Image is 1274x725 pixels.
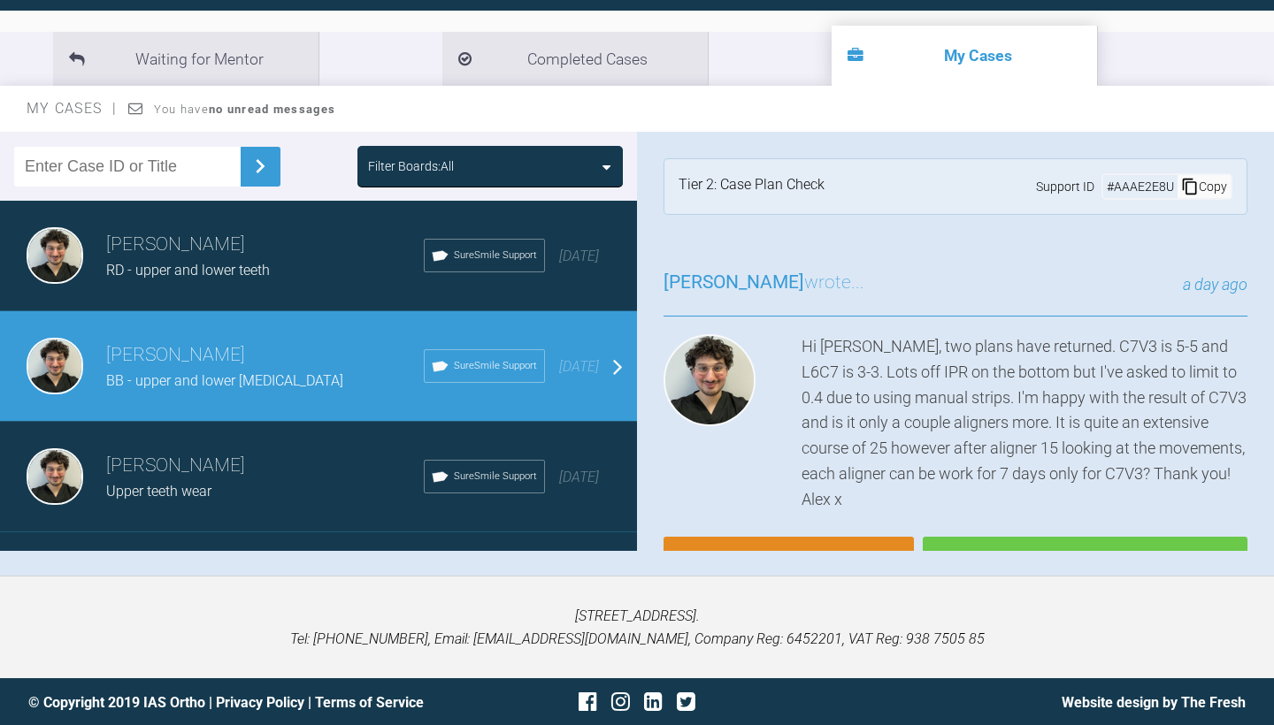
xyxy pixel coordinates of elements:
div: Filter Boards: All [368,156,454,176]
div: Tier 2: Case Plan Check [679,173,825,200]
div: Hi [PERSON_NAME], two plans have returned. C7V3 is 5-5 and L6C7 is 3-3. Lots off IPR on the botto... [802,334,1247,513]
span: Support ID [1036,177,1094,196]
p: [STREET_ADDRESS]. Tel: [PHONE_NUMBER], Email: [EMAIL_ADDRESS][DOMAIN_NAME], Company Reg: 6452201,... [28,605,1246,650]
span: Upper teeth wear [106,483,211,500]
span: BB - upper and lower [MEDICAL_DATA] [106,372,343,389]
span: [DATE] [559,358,599,375]
a: Website design by The Fresh [1062,694,1246,711]
h3: [PERSON_NAME] [106,340,424,370]
a: Terms of Service [315,694,424,711]
img: chevronRight.28bd32b0.svg [246,152,274,180]
span: [DATE] [559,469,599,485]
li: My Cases [832,26,1097,86]
strong: no unread messages [209,103,335,116]
span: [PERSON_NAME] [664,271,804,293]
li: Completed Cases [442,32,708,86]
div: Copy [1178,175,1231,198]
h3: wrote... [664,268,864,298]
input: Enter Case ID or Title [14,147,241,187]
a: Reply [664,537,914,591]
img: Alex Halim [27,227,83,284]
li: Waiting for Mentor [53,32,318,86]
a: Privacy Policy [216,694,304,711]
h3: [PERSON_NAME] [106,451,424,481]
span: a day ago [1183,275,1247,294]
span: SureSmile Support [454,469,537,485]
div: Mark Complete [923,537,1247,591]
span: RD - upper and lower teeth [106,262,270,279]
span: SureSmile Support [454,248,537,263]
img: Alex Halim [27,338,83,394]
div: # AAAE2E8U [1103,177,1178,196]
span: You have [154,103,335,116]
span: SureSmile Support [454,358,537,374]
img: Alex Halim [27,448,83,505]
span: My Cases [27,100,118,117]
h3: [PERSON_NAME] [106,230,424,260]
div: © Copyright 2019 IAS Ortho | | [28,691,434,714]
img: Alex Halim [664,334,756,426]
span: [DATE] [559,248,599,264]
